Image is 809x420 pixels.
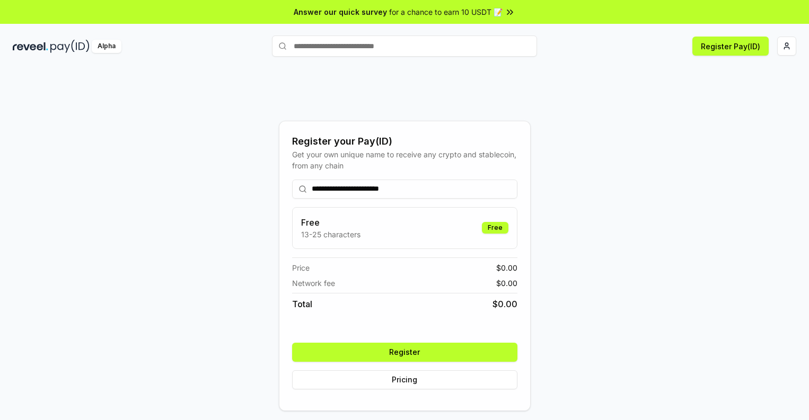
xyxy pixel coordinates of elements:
[92,40,121,53] div: Alpha
[292,343,517,362] button: Register
[692,37,769,56] button: Register Pay(ID)
[482,222,508,234] div: Free
[292,298,312,310] span: Total
[389,6,503,17] span: for a chance to earn 10 USDT 📝
[496,278,517,289] span: $ 0.00
[496,262,517,273] span: $ 0.00
[294,6,387,17] span: Answer our quick survey
[292,134,517,149] div: Register your Pay(ID)
[292,262,310,273] span: Price
[13,40,48,53] img: reveel_dark
[301,216,360,229] h3: Free
[292,149,517,171] div: Get your own unique name to receive any crypto and stablecoin, from any chain
[301,229,360,240] p: 13-25 characters
[292,278,335,289] span: Network fee
[50,40,90,53] img: pay_id
[493,298,517,310] span: $ 0.00
[292,370,517,389] button: Pricing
